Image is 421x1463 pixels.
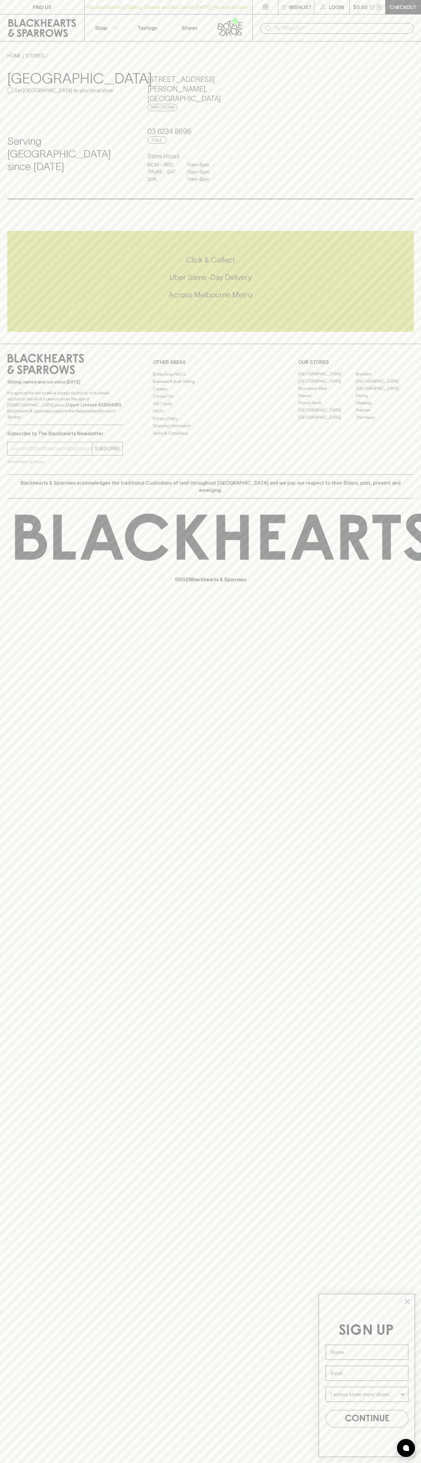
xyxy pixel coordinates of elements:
a: Fitzroy [356,392,414,399]
img: bubble-icon [403,1445,409,1451]
p: $0.00 [353,4,368,11]
a: Stores [169,14,211,41]
h5: [STREET_ADDRESS][PERSON_NAME] , [GEOGRAPHIC_DATA] [147,75,273,104]
a: Thornbury [356,414,414,421]
p: THURS - SAT [147,168,178,175]
h4: Serving [GEOGRAPHIC_DATA] since [DATE] [7,135,133,173]
p: Login [329,4,344,11]
h6: Store Hours [147,151,273,161]
input: Name [326,1345,408,1360]
a: Geelong [356,399,414,407]
p: Wishlist [289,4,312,11]
a: Shipping Information [153,422,268,430]
a: [GEOGRAPHIC_DATA] [356,385,414,392]
input: I wanna know more about... [331,1387,400,1402]
p: Set [GEOGRAPHIC_DATA] as your local store [15,87,113,94]
a: Directions [147,104,177,111]
a: Brunswick West [298,385,356,392]
button: Show Options [400,1387,406,1402]
button: CONTINUE [326,1410,408,1427]
span: SIGN UP [339,1324,394,1338]
button: Shop [85,14,127,41]
div: Call to action block [7,231,414,332]
a: STORES [26,53,44,58]
a: Tastings [126,14,169,41]
a: Elwood [298,392,356,399]
button: SUBSCRIBE [92,442,122,455]
a: [GEOGRAPHIC_DATA] [298,414,356,421]
h5: 03 6234 8696 [147,127,273,136]
p: FIND US [33,4,51,11]
h5: Click & Collect [7,255,414,265]
h5: Across Melbourne Metro [7,290,414,300]
p: 0 [378,5,380,9]
a: Call [147,136,167,144]
a: Bottle Drop FAQ's [153,371,268,378]
p: Checkout [390,4,417,11]
div: FLYOUT Form [313,1288,421,1463]
a: [GEOGRAPHIC_DATA] [298,371,356,378]
a: [GEOGRAPHIC_DATA] [356,378,414,385]
h3: [GEOGRAPHIC_DATA] [7,70,133,87]
h5: Uber Same-Day Delivery [7,272,414,282]
button: Close dialog [402,1296,413,1307]
p: It is against the law to sell or supply alcohol to, or to obtain alcohol on behalf of a person un... [7,390,123,420]
p: 11am - 8pm [187,175,217,183]
input: e.g. jane@blackheartsandsparrows.com.au [12,444,92,453]
p: OTHER AREAS [153,359,268,366]
a: Business & Bulk Gifting [153,378,268,385]
p: Tastings [138,24,157,32]
a: Prahran [356,407,414,414]
a: Fitzroy North [298,399,356,407]
p: Shop [95,24,107,32]
input: Try "Pinot noir" [274,23,409,33]
p: 11am - 8pm [187,161,217,168]
p: SUN [147,175,178,183]
p: MON - WED [147,161,178,168]
p: We will never spam you [7,459,123,465]
p: Blackhearts & Sparrows acknowledges the traditional Custodians of land throughout [GEOGRAPHIC_DAT... [12,479,409,494]
input: Email [326,1366,408,1381]
a: [GEOGRAPHIC_DATA] [298,407,356,414]
p: Stores [182,24,197,32]
a: Contact Us [153,393,268,400]
a: Gift Cards [153,400,268,407]
a: Terms & Conditions [153,430,268,437]
a: Braddon [356,371,414,378]
strong: Liquor License #32064953 [66,402,121,407]
a: [GEOGRAPHIC_DATA] [298,378,356,385]
a: Privacy Policy [153,415,268,422]
p: SUBSCRIBE [95,445,120,452]
a: FAQ's [153,408,268,415]
a: HOME [7,53,21,58]
p: OUR STORES [298,359,414,366]
p: Subscribe to The Blackhearts Newsletter [7,430,123,437]
p: 11am - 9pm [187,168,217,175]
a: Careers [153,385,268,393]
p: Sibling owned and run since [DATE] [7,379,123,385]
